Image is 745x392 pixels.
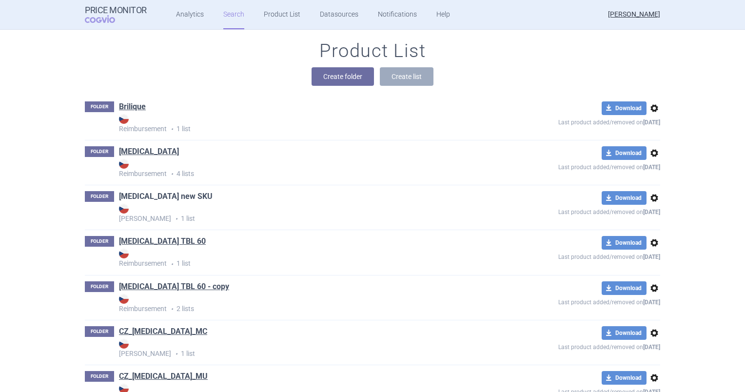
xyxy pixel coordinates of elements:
span: COGVIO [85,15,129,23]
img: CZ [119,114,129,124]
button: Download [602,281,647,295]
img: CZ [119,204,129,214]
button: Download [602,236,647,250]
a: Price MonitorCOGVIO [85,5,147,24]
strong: Reimbursement [119,249,488,267]
p: Last product added/removed on [488,340,660,352]
h1: Product List [319,40,426,62]
strong: [DATE] [643,164,660,171]
strong: [DATE] [643,209,660,216]
a: [MEDICAL_DATA] new SKU [119,191,213,202]
i: • [167,169,176,179]
button: Download [602,146,647,160]
img: CZ [119,339,129,349]
i: • [171,214,181,224]
a: CZ_[MEDICAL_DATA]_MC [119,326,207,337]
h1: CZ_Enhertu_MU [119,371,208,384]
strong: Reimbursement [119,114,488,133]
a: [MEDICAL_DATA] TBL 60 - copy [119,281,229,292]
h1: CALQUENCE [119,146,179,159]
p: Last product added/removed on [488,295,660,307]
p: 1 list [119,249,488,269]
a: Brilique [119,101,146,112]
img: CZ [119,159,129,169]
strong: [DATE] [643,299,660,306]
i: • [167,124,176,134]
strong: Reimbursement [119,294,488,313]
h1: CALQUENCE TBL 60 [119,236,206,249]
p: FOLDER [85,146,114,157]
h1: CZ_Enhertu_MC [119,326,207,339]
button: Download [602,191,647,205]
p: FOLDER [85,101,114,112]
p: 2 lists [119,294,488,314]
p: 1 list [119,114,488,134]
p: FOLDER [85,236,114,247]
button: Create folder [312,67,374,86]
strong: [DATE] [643,119,660,126]
p: Last product added/removed on [488,205,660,217]
i: • [167,259,176,269]
a: CZ_[MEDICAL_DATA]_MU [119,371,208,382]
strong: [PERSON_NAME] [119,339,488,357]
img: CZ [119,249,129,258]
p: 4 lists [119,159,488,179]
h1: Brilique [119,101,146,114]
i: • [171,349,181,359]
a: [MEDICAL_DATA] TBL 60 [119,236,206,247]
p: FOLDER [85,326,114,337]
p: FOLDER [85,371,114,382]
strong: [DATE] [643,344,660,351]
button: Create list [380,67,433,86]
p: Last product added/removed on [488,250,660,262]
strong: [DATE] [643,254,660,260]
strong: Reimbursement [119,159,488,177]
a: [MEDICAL_DATA] [119,146,179,157]
p: Last product added/removed on [488,160,660,172]
p: 1 list [119,204,488,224]
button: Download [602,326,647,340]
i: • [167,304,176,314]
h1: CALQUENCE TBL 60 - copy [119,281,229,294]
p: FOLDER [85,191,114,202]
strong: [PERSON_NAME] [119,204,488,222]
strong: Price Monitor [85,5,147,15]
p: 1 list [119,339,488,359]
p: Last product added/removed on [488,115,660,127]
p: FOLDER [85,281,114,292]
button: Download [602,101,647,115]
button: Download [602,371,647,385]
h1: CALQUENCE new SKU [119,191,213,204]
img: CZ [119,294,129,304]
